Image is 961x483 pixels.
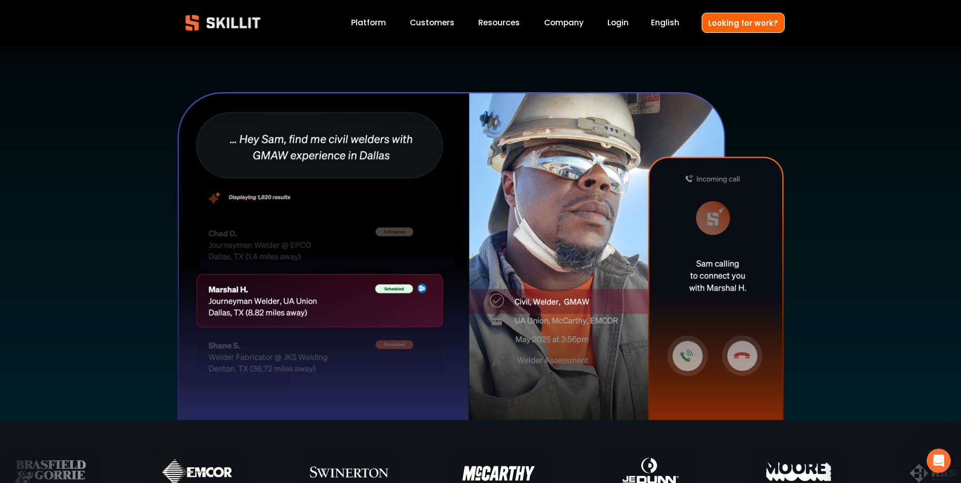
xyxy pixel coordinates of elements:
a: Looking for work? > [444,27,517,37]
span: English [651,17,679,28]
img: Skillit [177,8,269,38]
a: Login [607,16,629,30]
iframe: Intercom live chat [927,449,951,473]
a: Company [544,16,584,30]
a: folder dropdown [478,16,520,30]
a: Platform [351,16,386,30]
span: Resources [478,17,520,28]
a: Looking for work? [702,13,785,32]
a: Customers [410,16,454,30]
div: language picker [651,16,679,30]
